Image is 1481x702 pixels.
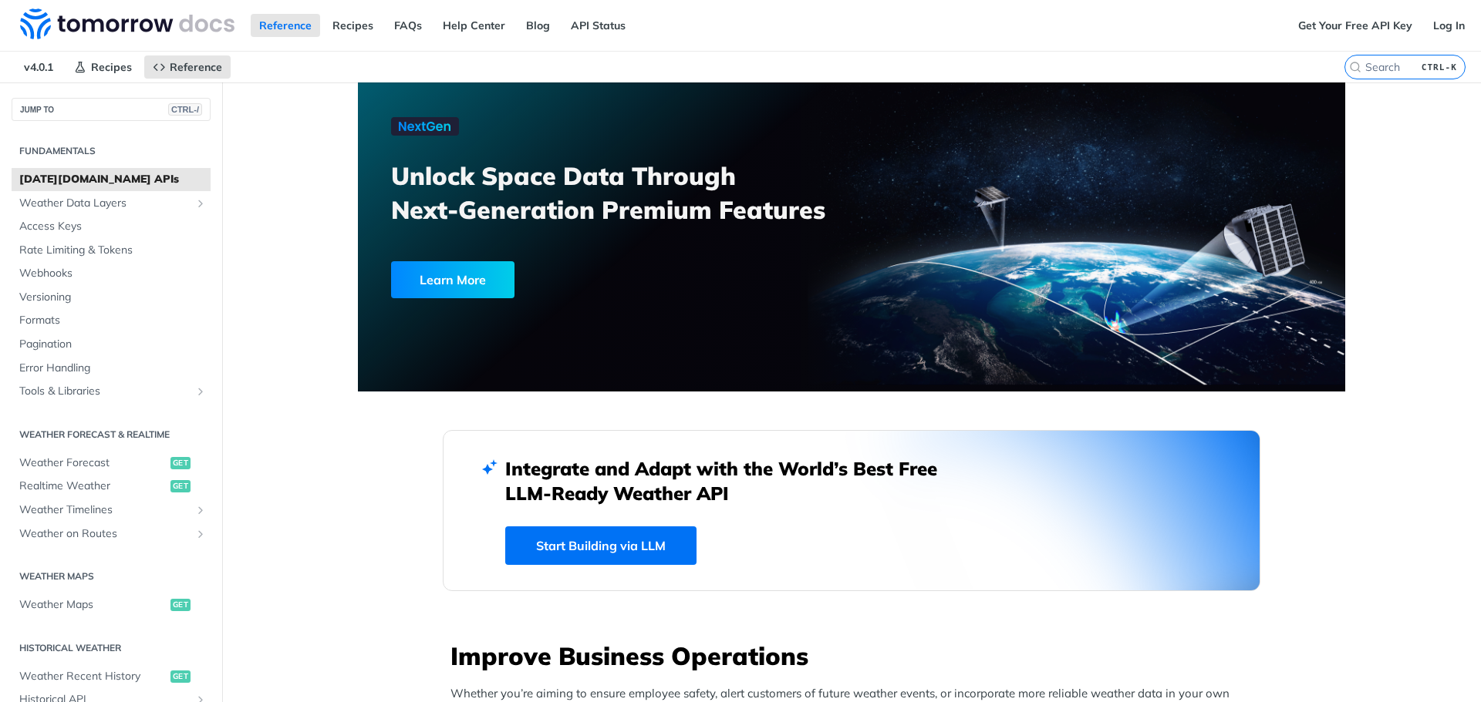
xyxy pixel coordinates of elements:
a: Access Keys [12,215,211,238]
a: Formats [12,309,211,332]
button: Show subpages for Tools & Libraries [194,385,207,398]
span: get [170,480,191,492]
span: Weather Maps [19,597,167,613]
a: Tools & LibrariesShow subpages for Tools & Libraries [12,380,211,403]
span: Error Handling [19,361,207,376]
span: [DATE][DOMAIN_NAME] APIs [19,172,207,187]
span: Weather Timelines [19,502,191,518]
a: Rate Limiting & Tokens [12,239,211,262]
span: Tools & Libraries [19,384,191,399]
a: Recipes [66,55,140,79]
svg: Search [1349,61,1361,73]
img: Tomorrow.io Weather API Docs [20,8,234,39]
span: Weather on Routes [19,526,191,542]
a: Weather Data LayersShow subpages for Weather Data Layers [12,192,211,215]
span: get [170,457,191,469]
h2: Fundamentals [12,144,211,158]
button: JUMP TOCTRL-/ [12,98,211,121]
a: Weather Recent Historyget [12,665,211,688]
a: API Status [562,14,634,37]
span: Webhooks [19,266,207,281]
a: Weather on RoutesShow subpages for Weather on Routes [12,522,211,546]
a: Recipes [324,14,382,37]
a: Realtime Weatherget [12,475,211,498]
span: Weather Data Layers [19,196,191,211]
a: FAQs [386,14,430,37]
a: Learn More [391,261,773,298]
span: Versioning [19,290,207,305]
div: Learn More [391,261,514,298]
a: Help Center [434,14,514,37]
h2: Integrate and Adapt with the World’s Best Free LLM-Ready Weather API [505,456,960,506]
img: NextGen [391,117,459,136]
span: v4.0.1 [15,55,62,79]
a: Reference [144,55,231,79]
a: Reference [251,14,320,37]
span: Pagination [19,337,207,352]
span: Access Keys [19,219,207,234]
a: Get Your Free API Key [1290,14,1421,37]
h2: Weather Maps [12,569,211,583]
button: Show subpages for Weather Data Layers [194,197,207,210]
a: Webhooks [12,262,211,285]
a: Blog [518,14,558,37]
h2: Weather Forecast & realtime [12,428,211,442]
a: [DATE][DOMAIN_NAME] APIs [12,168,211,191]
h3: Improve Business Operations [450,639,1260,673]
span: Weather Recent History [19,669,167,684]
a: Pagination [12,333,211,356]
button: Show subpages for Weather Timelines [194,504,207,516]
span: Rate Limiting & Tokens [19,243,207,258]
a: Weather Forecastget [12,452,211,475]
span: Formats [19,313,207,328]
span: CTRL-/ [168,103,202,116]
a: Versioning [12,286,211,309]
kbd: CTRL-K [1418,59,1461,75]
button: Show subpages for Weather on Routes [194,528,207,540]
a: Log In [1425,14,1473,37]
h3: Unlock Space Data Through Next-Generation Premium Features [391,159,869,227]
h2: Historical Weather [12,641,211,655]
span: Recipes [91,60,132,74]
span: Reference [170,60,222,74]
span: get [170,599,191,611]
span: Weather Forecast [19,455,167,471]
span: get [170,670,191,683]
a: Weather TimelinesShow subpages for Weather Timelines [12,499,211,522]
a: Error Handling [12,357,211,380]
a: Start Building via LLM [505,526,697,565]
a: Weather Mapsget [12,593,211,616]
span: Realtime Weather [19,479,167,494]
